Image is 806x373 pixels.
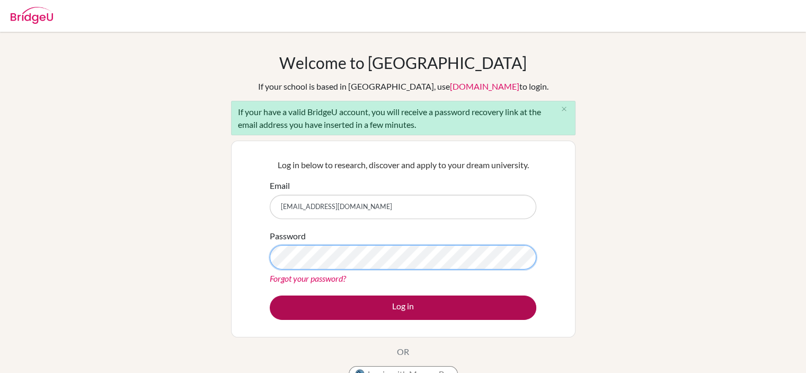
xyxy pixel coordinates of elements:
[258,80,548,93] div: If your school is based in [GEOGRAPHIC_DATA], use to login.
[231,101,575,135] div: If your have a valid BridgeU account, you will receive a password recovery link at the email addr...
[397,345,409,358] p: OR
[270,179,290,192] label: Email
[270,296,536,320] button: Log in
[450,81,519,91] a: [DOMAIN_NAME]
[279,53,527,72] h1: Welcome to [GEOGRAPHIC_DATA]
[560,105,568,113] i: close
[270,273,346,283] a: Forgot your password?
[11,7,53,24] img: Bridge-U
[270,159,536,171] p: Log in below to research, discover and apply to your dream university.
[270,230,306,242] label: Password
[554,101,575,117] button: Close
